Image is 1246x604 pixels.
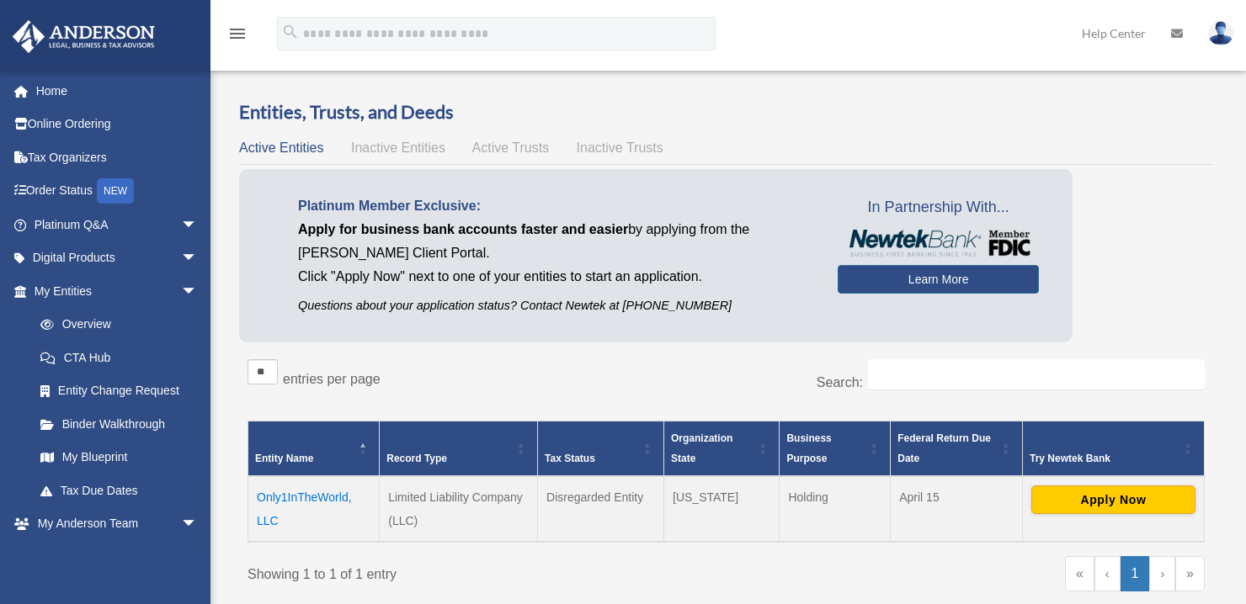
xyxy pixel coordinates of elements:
a: Platinum Q&Aarrow_drop_down [12,208,223,241]
h3: Entities, Trusts, and Deeds [239,99,1213,125]
span: Entity Name [255,453,313,464]
span: Inactive Trusts [577,140,663,155]
a: Learn More [838,265,1039,294]
a: Digital Productsarrow_drop_down [12,241,223,275]
a: My Anderson Teamarrow_drop_down [12,507,223,541]
span: Active Entities [239,140,323,155]
a: First [1065,556,1094,591]
span: Business Purpose [786,432,831,464]
p: Platinum Member Exclusive: [298,194,812,218]
p: Click "Apply Now" next to one of your entities to start an application. [298,265,812,289]
span: arrow_drop_down [181,208,215,242]
a: Tax Organizers [12,140,223,174]
span: arrow_drop_down [181,540,215,575]
th: Organization State: Activate to sort [664,421,780,477]
label: entries per page [283,372,381,386]
span: arrow_drop_down [181,274,215,309]
a: My Documentsarrow_drop_down [12,540,223,574]
button: Apply Now [1031,485,1195,514]
th: Business Purpose: Activate to sort [780,421,891,477]
td: Limited Liability Company (LLC) [380,476,538,542]
a: Binder Walkthrough [24,407,215,441]
td: Only1InTheWorld, LLC [248,476,380,542]
a: My Blueprint [24,441,215,474]
span: arrow_drop_down [181,507,215,542]
td: Disregarded Entity [538,476,664,542]
span: Active Trusts [472,140,550,155]
i: search [281,23,300,41]
th: Record Type: Activate to sort [380,421,538,477]
img: NewtekBankLogoSM.png [846,230,1030,257]
th: Entity Name: Activate to invert sorting [248,421,380,477]
a: Entity Change Request [24,374,215,408]
span: Federal Return Due Date [897,432,991,464]
span: Apply for business bank accounts faster and easier [298,222,628,236]
label: Search: [817,375,863,389]
div: Showing 1 to 1 of 1 entry [248,556,714,586]
span: arrow_drop_down [181,241,215,276]
a: Order StatusNEW [12,174,223,209]
a: My Entitiesarrow_drop_down [12,274,215,308]
i: menu [227,24,248,44]
td: [US_STATE] [664,476,780,542]
span: Organization State [671,432,732,464]
span: In Partnership With... [838,194,1039,221]
img: User Pic [1208,21,1233,45]
div: Try Newtek Bank [1030,448,1179,469]
div: NEW [97,178,134,204]
a: menu [227,29,248,44]
p: by applying from the [PERSON_NAME] Client Portal. [298,218,812,265]
th: Try Newtek Bank : Activate to sort [1022,421,1204,477]
a: Tax Due Dates [24,474,215,507]
a: Home [12,74,223,108]
img: Anderson Advisors Platinum Portal [8,20,160,53]
p: Questions about your application status? Contact Newtek at [PHONE_NUMBER] [298,295,812,316]
th: Tax Status: Activate to sort [538,421,664,477]
a: Online Ordering [12,108,223,141]
span: Inactive Entities [351,140,445,155]
td: April 15 [891,476,1023,542]
td: Holding [780,476,891,542]
th: Federal Return Due Date: Activate to sort [891,421,1023,477]
a: Overview [24,308,206,342]
a: CTA Hub [24,341,215,374]
span: Record Type [386,453,447,464]
span: Tax Status [545,453,595,464]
